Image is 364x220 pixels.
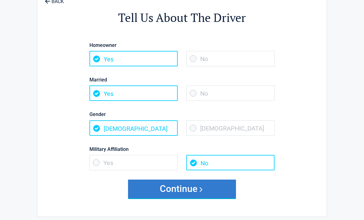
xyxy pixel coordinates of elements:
span: Yes [89,51,178,67]
span: Yes [89,86,178,101]
label: Married [89,76,275,84]
span: Yes [89,155,178,171]
span: No [186,155,275,171]
label: Military Affiliation [89,145,275,154]
button: Continue [128,180,236,198]
span: [DEMOGRAPHIC_DATA] [89,121,178,136]
h2: Tell Us About The Driver [71,10,293,26]
span: [DEMOGRAPHIC_DATA] [186,121,275,136]
label: Homeowner [89,41,275,50]
span: No [186,86,275,101]
span: No [186,51,275,67]
label: Gender [89,110,275,119]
